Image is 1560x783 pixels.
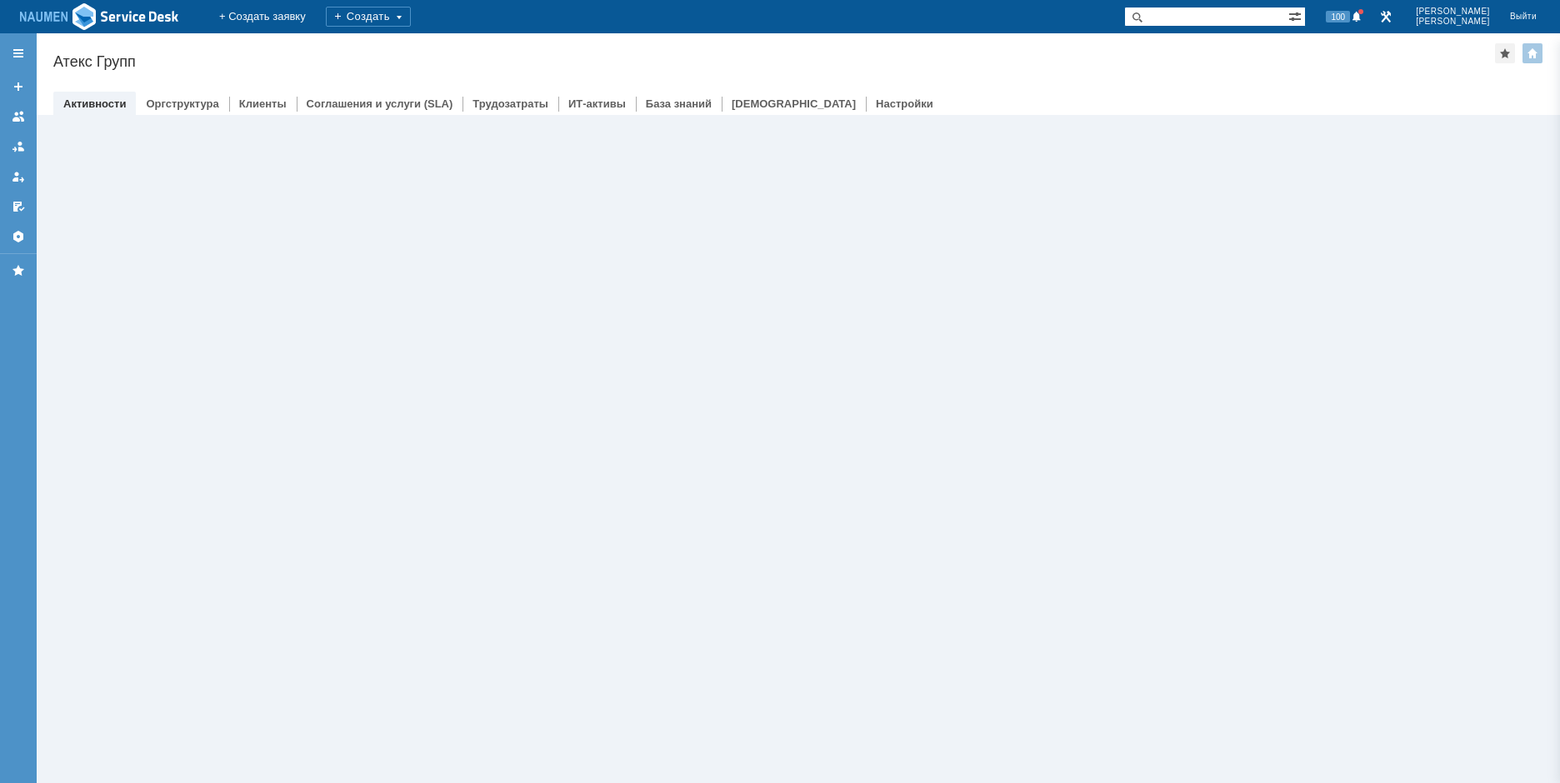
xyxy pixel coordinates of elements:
div: Добавить в избранное [1495,43,1515,63]
a: Клиенты [239,97,287,110]
a: Перейти на домашнюю страницу [20,2,179,32]
div: Создать [326,7,411,27]
a: Создать заявку [5,73,32,100]
span: 100 [1326,11,1350,22]
a: ИТ-активы [568,97,626,110]
a: Перейти в интерфейс администратора [1376,7,1396,27]
a: База знаний [646,97,712,110]
a: Настройки [876,97,933,110]
a: [DEMOGRAPHIC_DATA] [732,97,856,110]
div: Изменить домашнюю страницу [1522,43,1542,63]
a: Заявки на командах [5,103,32,130]
a: Активности [63,97,126,110]
a: Мои согласования [5,193,32,220]
a: Мои заявки [5,163,32,190]
div: Атекс Групп [53,53,1495,70]
img: Ad3g3kIAYj9CAAAAAElFTkSuQmCC [20,2,179,32]
a: Оргструктура [146,97,218,110]
span: Расширенный поиск [1288,7,1305,23]
a: Настройки [5,223,32,250]
a: Заявки в моей ответственности [5,133,32,160]
a: Трудозатраты [472,97,548,110]
a: Соглашения и услуги (SLA) [307,97,453,110]
span: [PERSON_NAME] [1416,17,1490,27]
span: [PERSON_NAME] [1416,7,1490,17]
